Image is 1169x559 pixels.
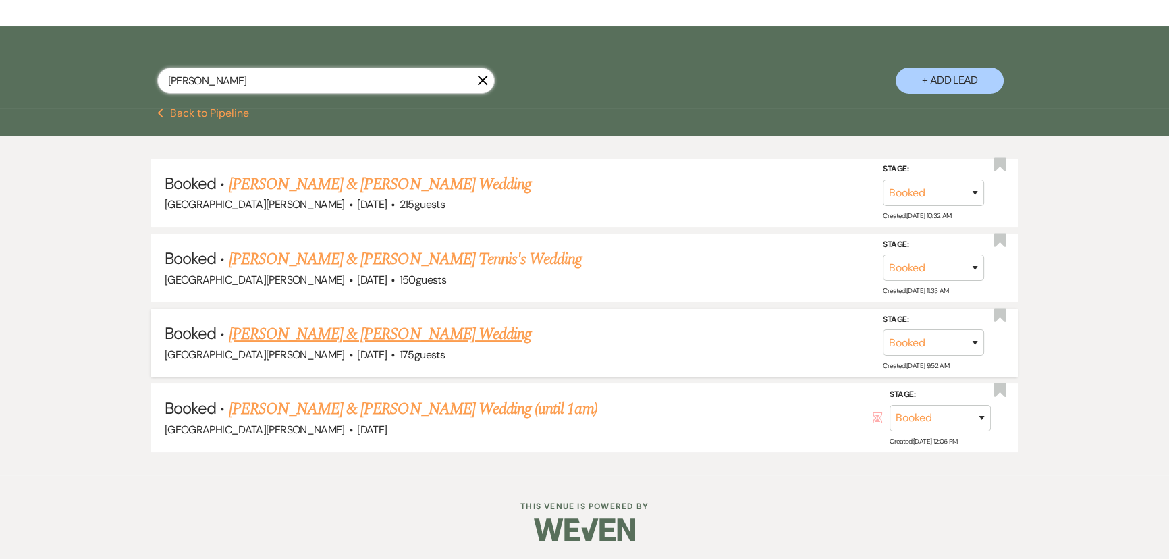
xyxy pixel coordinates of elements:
[357,348,387,362] span: [DATE]
[357,197,387,211] span: [DATE]
[165,197,345,211] span: [GEOGRAPHIC_DATA][PERSON_NAME]
[400,197,445,211] span: 215 guests
[400,273,446,287] span: 150 guests
[896,68,1004,94] button: + Add Lead
[883,162,984,177] label: Stage:
[165,173,216,194] span: Booked
[165,248,216,269] span: Booked
[357,423,387,437] span: [DATE]
[883,238,984,252] label: Stage:
[890,388,991,402] label: Stage:
[883,361,949,370] span: Created: [DATE] 9:52 AM
[165,423,345,437] span: [GEOGRAPHIC_DATA][PERSON_NAME]
[165,273,345,287] span: [GEOGRAPHIC_DATA][PERSON_NAME]
[534,506,635,554] img: Weven Logo
[165,348,345,362] span: [GEOGRAPHIC_DATA][PERSON_NAME]
[157,68,495,94] input: Search by name, event date, email address or phone number
[229,172,531,196] a: [PERSON_NAME] & [PERSON_NAME] Wedding
[157,108,250,119] button: Back to Pipeline
[229,397,597,421] a: [PERSON_NAME] & [PERSON_NAME] Wedding (until 1am)
[883,211,951,220] span: Created: [DATE] 10:32 AM
[165,398,216,419] span: Booked
[165,323,216,344] span: Booked
[890,437,957,446] span: Created: [DATE] 12:06 PM
[883,286,948,295] span: Created: [DATE] 11:33 AM
[883,313,984,327] label: Stage:
[229,247,582,271] a: [PERSON_NAME] & [PERSON_NAME] Tennis's Wedding
[229,322,531,346] a: [PERSON_NAME] & [PERSON_NAME] Wedding
[357,273,387,287] span: [DATE]
[400,348,445,362] span: 175 guests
